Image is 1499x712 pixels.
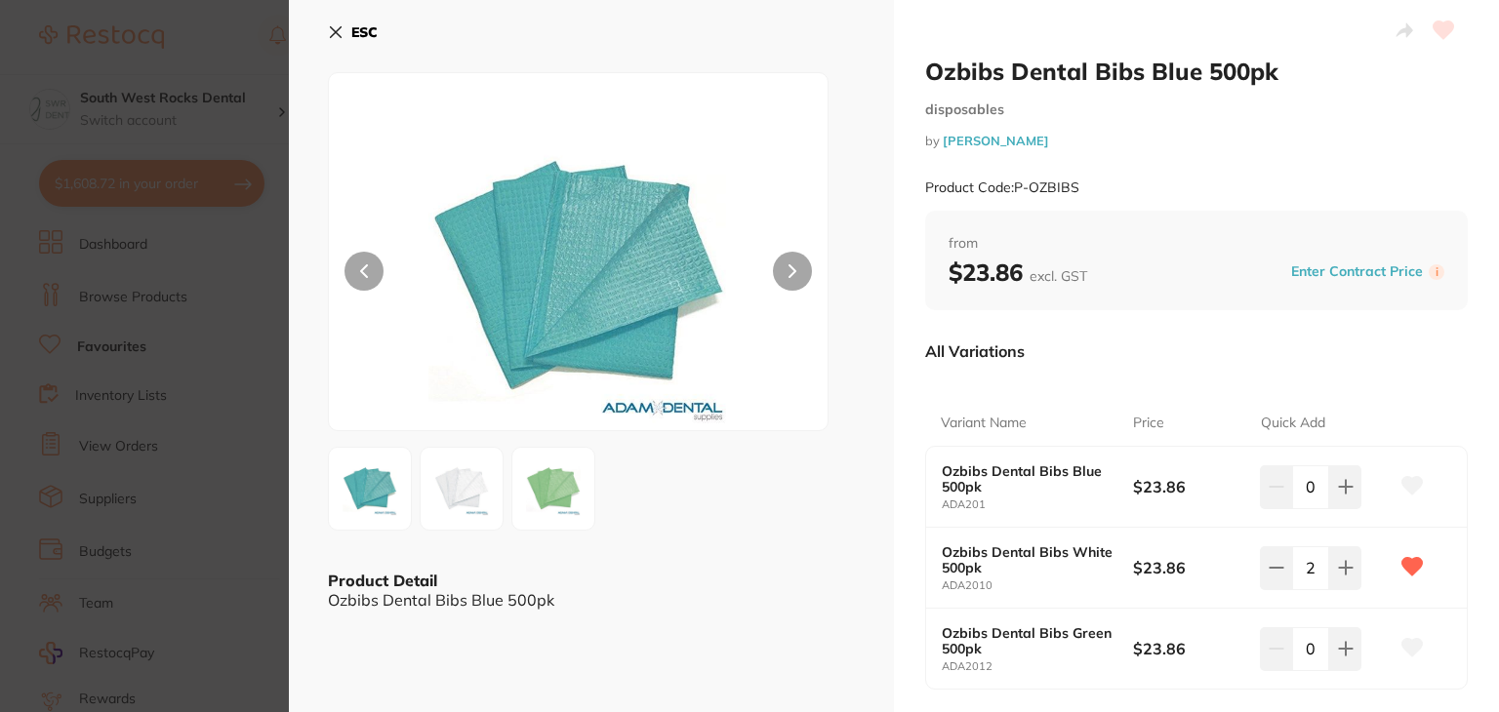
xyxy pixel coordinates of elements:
[1133,476,1247,497] b: $23.86
[335,454,405,524] img: MS5qcGc
[942,625,1114,656] b: Ozbibs Dental Bibs Green 500pk
[1285,262,1429,281] button: Enter Contract Price
[1133,638,1247,659] b: $23.86
[426,454,497,524] img: MTAuanBn
[949,257,1087,287] b: $23.86
[942,579,1133,592] small: ADA2010
[925,57,1468,86] h2: Ozbibs Dental Bibs Blue 500pk
[942,498,1133,511] small: ADA201
[328,591,855,609] div: Ozbibs Dental Bibs Blue 500pk
[1133,414,1164,433] p: Price
[328,16,378,49] button: ESC
[925,134,1468,148] small: by
[428,122,728,430] img: MS5qcGc
[1030,267,1087,285] span: excl. GST
[925,341,1025,361] p: All Variations
[328,571,437,590] b: Product Detail
[351,23,378,41] b: ESC
[949,234,1444,254] span: from
[943,133,1049,148] a: [PERSON_NAME]
[518,454,588,524] img: MTIuanBn
[942,660,1133,673] small: ADA2012
[942,544,1114,575] b: Ozbibs Dental Bibs White 500pk
[925,101,1468,118] small: disposables
[1133,557,1247,578] b: $23.86
[1261,414,1325,433] p: Quick Add
[942,463,1114,494] b: Ozbibs Dental Bibs Blue 500pk
[1429,264,1444,280] label: i
[941,414,1027,433] p: Variant Name
[925,179,1079,196] small: Product Code: P-OZBIBS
